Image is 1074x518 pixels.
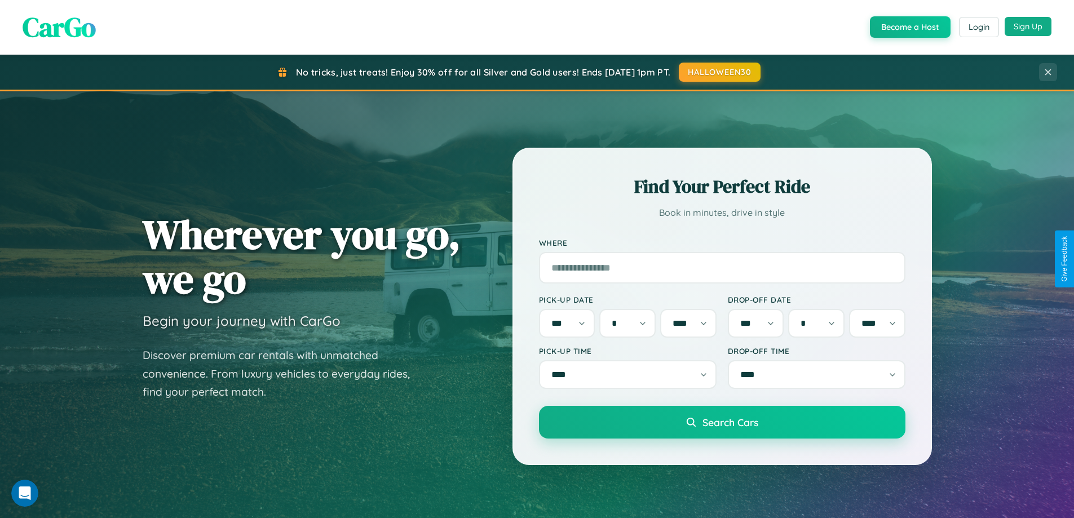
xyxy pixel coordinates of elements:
label: Pick-up Time [539,346,717,356]
label: Pick-up Date [539,295,717,304]
iframe: Intercom live chat [11,480,38,507]
span: Search Cars [702,416,758,428]
button: Sign Up [1005,17,1051,36]
span: No tricks, just treats! Enjoy 30% off for all Silver and Gold users! Ends [DATE] 1pm PT. [296,67,670,78]
button: Become a Host [870,16,951,38]
label: Drop-off Time [728,346,905,356]
span: CarGo [23,8,96,46]
p: Discover premium car rentals with unmatched convenience. From luxury vehicles to everyday rides, ... [143,346,425,401]
div: Give Feedback [1060,236,1068,282]
button: Login [959,17,999,37]
h1: Wherever you go, we go [143,212,461,301]
label: Where [539,238,905,247]
label: Drop-off Date [728,295,905,304]
button: Search Cars [539,406,905,439]
button: HALLOWEEN30 [679,63,761,82]
h2: Find Your Perfect Ride [539,174,905,199]
h3: Begin your journey with CarGo [143,312,341,329]
p: Book in minutes, drive in style [539,205,905,221]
